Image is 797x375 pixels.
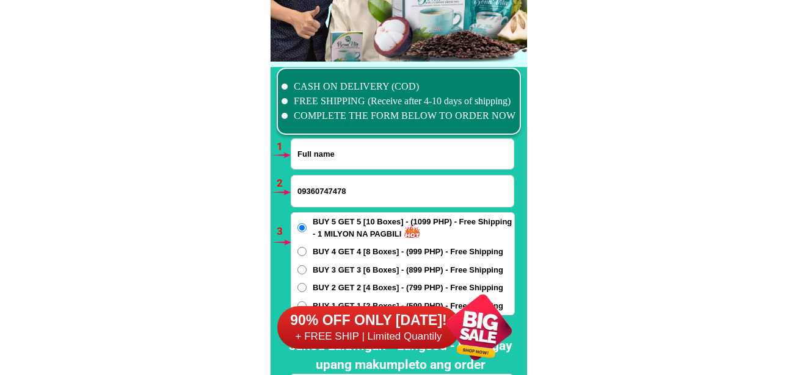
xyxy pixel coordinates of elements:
li: FREE SHIPPING (Receive after 4-10 days of shipping) [282,94,516,109]
li: CASH ON DELIVERY (COD) [282,79,516,94]
li: COMPLETE THE FORM BELOW TO ORDER NOW [282,109,516,123]
input: Input phone_number [291,176,514,207]
h6: 1 [277,139,291,155]
input: BUY 4 GET 4 [8 Boxes] - (999 PHP) - Free Shipping [297,247,307,256]
span: BUY 5 GET 5 [10 Boxes] - (1099 PHP) - Free Shipping - 1 MILYON NA PAGBILI [313,216,514,240]
h6: 2 [277,176,291,191]
input: Input full_name [291,139,514,169]
input: BUY 5 GET 5 [10 Boxes] - (1099 PHP) - Free Shipping - 1 MILYON NA PAGBILI [297,223,307,232]
h6: + FREE SHIP | Limited Quantily [277,330,460,343]
span: BUY 3 GET 3 [6 Boxes] - (899 PHP) - Free Shipping [313,264,503,276]
span: BUY 4 GET 4 [8 Boxes] - (999 PHP) - Free Shipping [313,246,503,258]
h6: 90% OFF ONLY [DATE]! [277,312,460,330]
input: BUY 3 GET 3 [6 Boxes] - (899 PHP) - Free Shipping [297,265,307,274]
h6: 3 [277,224,291,240]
